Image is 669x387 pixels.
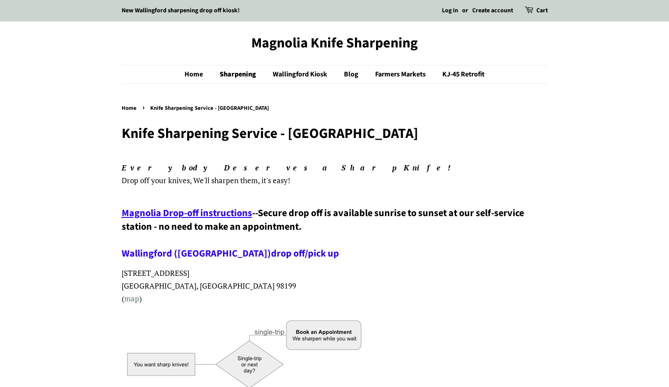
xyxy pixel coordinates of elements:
span: Drop off your knives [122,175,190,185]
a: New Wallingford sharpening drop off kiosk! [122,6,240,15]
a: Wallingford Kiosk [266,65,336,83]
p: , We'll sharpen them, it's easy! [122,162,548,187]
a: Wallingford ([GEOGRAPHIC_DATA]) [122,246,271,260]
a: Sharpening [213,65,265,83]
li: or [462,6,468,16]
a: Farmers Markets [369,65,434,83]
a: Cart [536,6,548,16]
span: › [142,102,147,113]
nav: breadcrumbs [122,104,548,113]
a: map [124,293,139,304]
span: Knife Sharpening Service - [GEOGRAPHIC_DATA] [150,104,271,112]
a: drop off/pick up [271,246,339,260]
a: KJ-45 Retrofit [436,65,485,83]
a: Home [184,65,212,83]
a: Blog [337,65,367,83]
a: Magnolia Knife Sharpening [122,35,548,51]
span: -- [252,206,258,220]
em: Everybody Deserves a Sharp Knife! [122,163,458,173]
a: Create account [472,6,513,15]
span: Secure drop off is available sunrise to sunset at our self-service station - no need to make an a... [122,206,524,260]
a: Log in [442,6,458,15]
a: Magnolia Drop-off instructions [122,206,252,220]
h1: Knife Sharpening Service - [GEOGRAPHIC_DATA] [122,125,548,142]
span: [STREET_ADDRESS] [GEOGRAPHIC_DATA], [GEOGRAPHIC_DATA] 98199 ( ) [122,268,296,304]
a: Home [122,104,139,112]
